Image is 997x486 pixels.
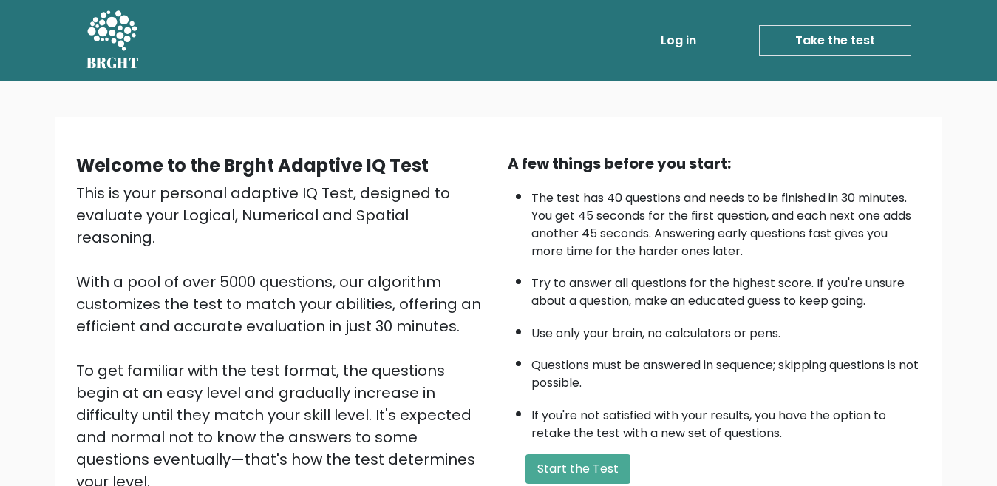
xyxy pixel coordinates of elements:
a: Log in [655,26,702,55]
li: Use only your brain, no calculators or pens. [531,317,922,342]
a: Take the test [759,25,911,56]
div: A few things before you start: [508,152,922,175]
b: Welcome to the Brght Adaptive IQ Test [76,153,429,178]
li: The test has 40 questions and needs to be finished in 30 minutes. You get 45 seconds for the firs... [531,182,922,260]
h5: BRGHT [86,54,140,72]
li: Try to answer all questions for the highest score. If you're unsure about a question, make an edu... [531,267,922,310]
a: BRGHT [86,6,140,75]
button: Start the Test [525,454,630,484]
li: If you're not satisfied with your results, you have the option to retake the test with a new set ... [531,399,922,442]
li: Questions must be answered in sequence; skipping questions is not possible. [531,349,922,392]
